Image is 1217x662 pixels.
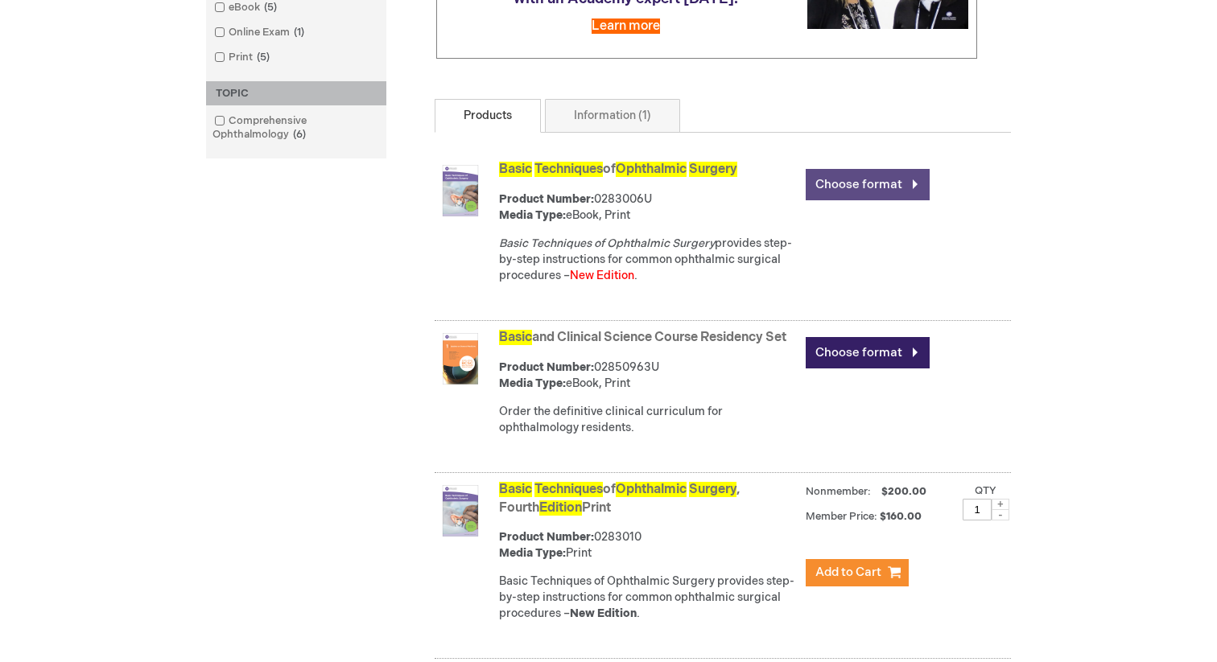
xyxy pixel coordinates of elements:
strong: Product Number: [499,530,594,544]
font: New Edition [570,269,634,282]
button: Add to Cart [806,559,909,586]
strong: Member Price: [806,510,877,523]
span: $160.00 [880,510,924,523]
a: Comprehensive Ophthalmology6 [210,113,382,142]
label: Qty [975,484,996,497]
span: Surgery [689,482,736,497]
div: TOPIC [206,81,386,106]
a: Products [435,99,541,133]
strong: Product Number: [499,192,594,206]
strong: Media Type: [499,546,566,560]
span: Basic [499,482,532,497]
span: Add to Cart [815,565,881,580]
em: Basic Techniques of Ophthalmic Surgery [499,236,715,250]
img: Basic Techniques of Ophthalmic Surgery [435,165,486,216]
span: Surgery [689,162,737,177]
span: $200.00 [879,485,929,498]
a: Choose format [806,169,930,200]
span: Edition [539,500,582,516]
a: Information (1) [545,99,680,133]
input: Qty [963,499,992,520]
span: 1 [290,26,308,39]
a: Learn more [592,19,660,34]
span: Techniques [534,162,603,177]
span: Techniques [534,482,603,497]
div: 0283006U eBook, Print [499,191,798,224]
a: Basic TechniquesofOphthalmic Surgery [499,162,737,177]
div: Basic Techniques of Ophthalmic Surgery provides step-by-step instructions for common ophthalmic s... [499,574,798,622]
span: Basic [499,330,532,345]
a: Online Exam1 [210,25,311,40]
span: Ophthalmic [616,162,687,177]
div: provides step-by-step instructions for common ophthalmic surgical procedures – . [499,236,798,284]
strong: New Edition [570,606,637,620]
img: Basic and Clinical Science Course Residency Set [435,333,486,384]
strong: Product Number: [499,360,594,374]
strong: Nonmember: [806,482,871,502]
a: Choose format [806,337,930,368]
div: Order the definitive clinical curriculum for ophthalmology residents. [499,404,798,436]
strong: Media Type: [499,376,566,390]
a: Print5 [210,50,276,65]
strong: Media Type: [499,208,566,222]
span: 5 [253,51,274,64]
span: 5 [260,1,281,14]
a: Basic TechniquesofOphthalmic Surgery, FourthEditionPrint [499,482,741,516]
span: 6 [289,128,310,141]
a: Basicand Clinical Science Course Residency Set [499,330,786,345]
div: 02850963U eBook, Print [499,360,798,392]
div: 0283010 Print [499,529,798,561]
span: Ophthalmic [616,482,687,497]
span: Basic [499,162,532,177]
img: Basic Techniques of Ophthalmic Surgery, Fourth Edition Print [435,485,486,537]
